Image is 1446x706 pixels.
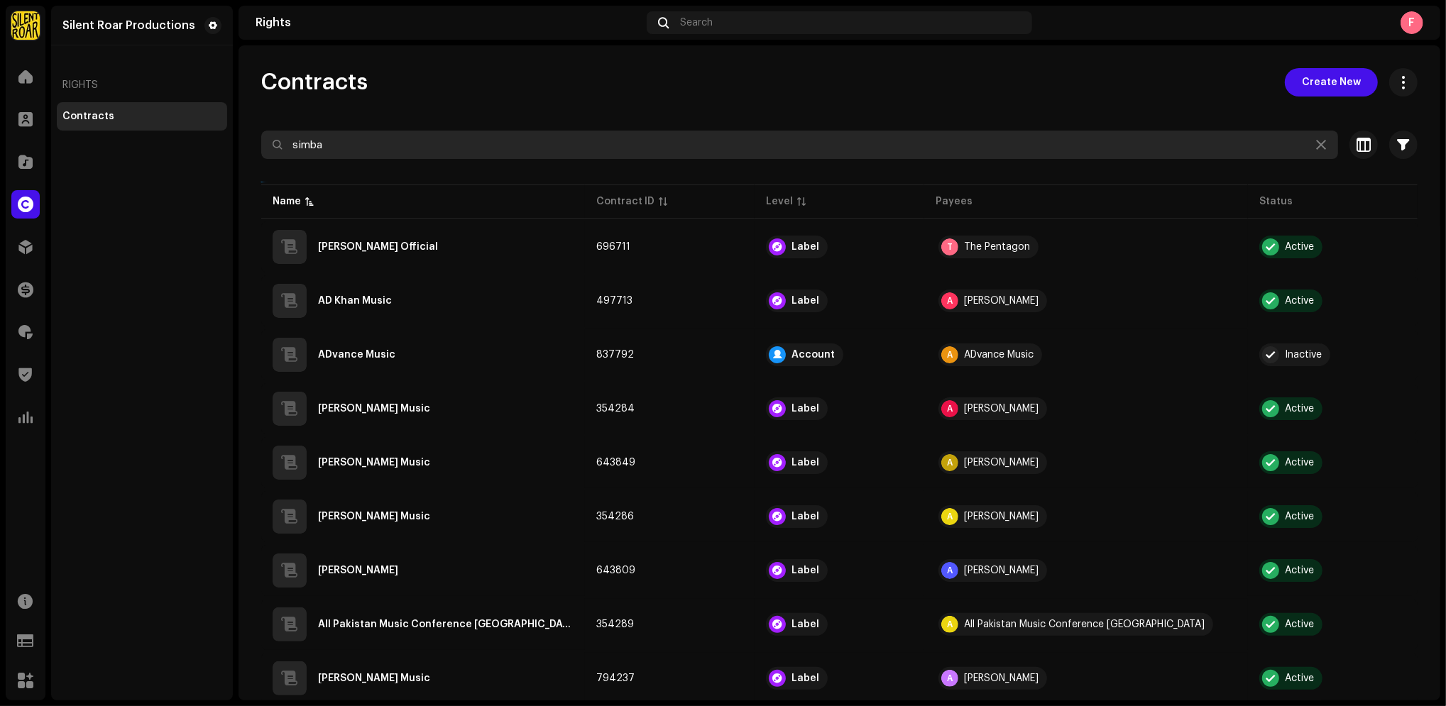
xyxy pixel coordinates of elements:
div: Contracts [62,111,114,122]
div: A [941,562,958,579]
div: Label [792,296,819,306]
span: 354289 [596,619,634,629]
div: Label [792,619,819,629]
span: Create New [1302,68,1361,96]
div: A [941,292,958,309]
div: Active [1285,673,1314,683]
span: 696711 [596,242,630,252]
div: [PERSON_NAME] [964,458,1039,468]
div: [PERSON_NAME] [964,566,1039,575]
div: Label [792,566,819,575]
input: Search [261,131,1338,159]
div: A [941,670,958,687]
div: Inactive [1285,350,1322,360]
span: 354284 [596,404,635,414]
div: A [941,346,958,363]
span: 354286 [596,512,634,522]
span: Search [680,17,713,28]
span: Label [766,559,913,582]
div: Ali Qasim [318,566,398,575]
div: Active [1285,458,1314,468]
div: Silent Roar Productions [62,20,195,31]
div: Aamir Sindhi Official [318,242,438,252]
div: [PERSON_NAME] [964,296,1039,306]
div: A [941,454,958,471]
div: Label [792,404,819,414]
div: Contract ID [596,194,654,209]
div: A [941,616,958,633]
div: [PERSON_NAME] [964,673,1039,683]
div: A [941,508,958,525]
div: Annie Khalid Music [318,673,430,683]
span: Label [766,236,913,258]
div: Ahsan Bari Music [318,404,430,414]
span: 794237 [596,673,635,683]
div: Active [1285,566,1314,575]
span: Contracts [261,68,368,96]
span: Label [766,451,913,474]
div: Ali Hamza Music [318,512,430,522]
div: A [941,400,958,417]
span: 643849 [596,458,635,468]
div: Name [273,194,301,209]
div: Account [792,350,835,360]
div: Label [792,458,819,468]
div: Label [792,512,819,522]
div: [PERSON_NAME] [964,404,1039,414]
span: 497713 [596,296,632,306]
span: Label [766,289,913,312]
div: Active [1285,512,1314,522]
div: T [941,238,958,255]
div: Rights [256,17,641,28]
img: fcfd72e7-8859-4002-b0df-9a7058150634 [11,11,40,40]
span: Label [766,397,913,420]
span: 643809 [596,566,635,575]
button: Create New [1285,68,1378,96]
span: 837792 [596,350,634,360]
div: All Pakistan Music Conference Karachi [318,619,574,629]
div: Active [1285,296,1314,306]
div: Label [792,673,819,683]
div: Level [766,194,793,209]
div: ADvance Music [964,350,1034,360]
div: Active [1285,242,1314,252]
div: All Pakistan Music Conference [GEOGRAPHIC_DATA] [964,619,1205,629]
div: Label [792,242,819,252]
re-m-nav-item: Contracts [57,102,227,131]
div: [PERSON_NAME] [964,512,1039,522]
div: F [1401,11,1423,34]
div: Active [1285,619,1314,629]
span: Label [766,505,913,528]
div: The Pentagon [964,242,1030,252]
div: Alex Shahbaz Music [318,458,430,468]
span: Label [766,667,913,690]
div: Active [1285,404,1314,414]
span: Label [766,613,913,636]
re-a-nav-header: Rights [57,68,227,102]
div: ADvance Music [318,350,395,360]
div: AD Khan Music [318,296,392,306]
span: Account [766,343,913,366]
